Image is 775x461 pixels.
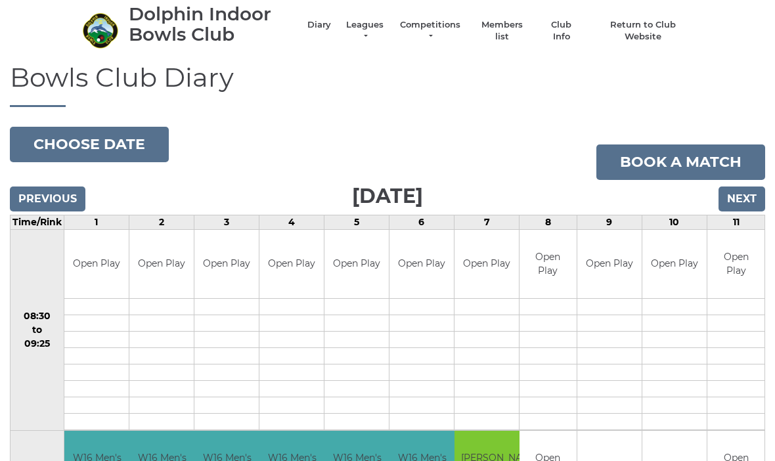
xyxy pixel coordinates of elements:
[10,187,85,211] input: Previous
[194,215,259,229] td: 3
[520,215,577,229] td: 8
[389,215,454,229] td: 6
[82,12,118,49] img: Dolphin Indoor Bowls Club
[719,187,765,211] input: Next
[64,230,129,299] td: Open Play
[594,19,693,43] a: Return to Club Website
[520,230,577,299] td: Open Play
[64,215,129,229] td: 1
[399,19,462,43] a: Competitions
[707,215,765,229] td: 11
[642,230,707,299] td: Open Play
[324,230,389,299] td: Open Play
[129,215,194,229] td: 2
[324,215,389,229] td: 5
[707,230,764,299] td: Open Play
[474,19,529,43] a: Members list
[577,230,642,299] td: Open Play
[577,215,642,229] td: 9
[454,230,519,299] td: Open Play
[259,230,324,299] td: Open Play
[596,144,765,180] a: Book a match
[454,215,519,229] td: 7
[129,4,294,45] div: Dolphin Indoor Bowls Club
[11,215,64,229] td: Time/Rink
[194,230,259,299] td: Open Play
[344,19,386,43] a: Leagues
[11,229,64,431] td: 08:30 to 09:25
[129,230,194,299] td: Open Play
[542,19,581,43] a: Club Info
[10,63,765,107] h1: Bowls Club Diary
[389,230,454,299] td: Open Play
[259,215,324,229] td: 4
[642,215,707,229] td: 10
[307,19,331,31] a: Diary
[10,127,169,162] button: Choose date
